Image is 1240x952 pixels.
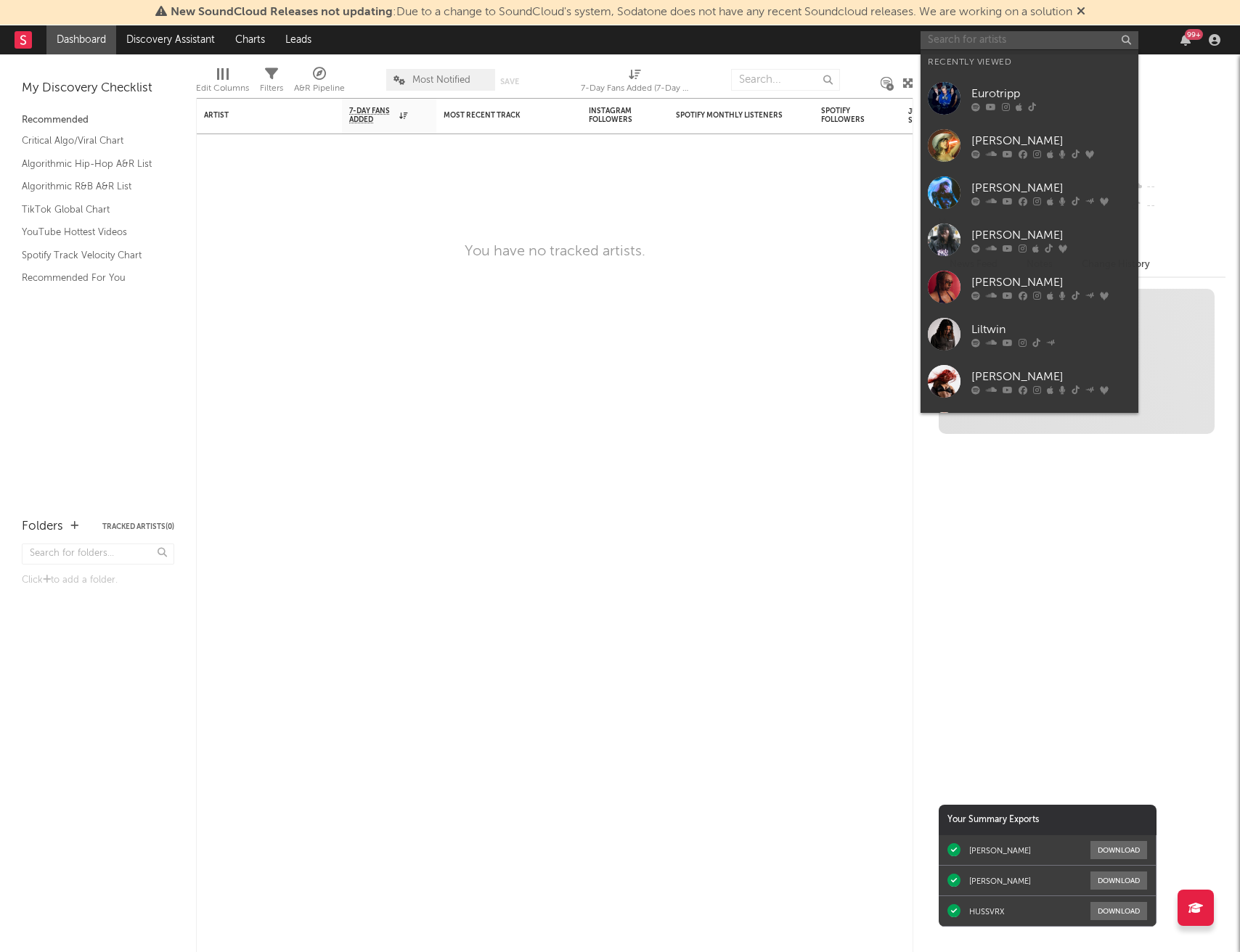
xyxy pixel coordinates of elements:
a: Algorithmic R&B A&R List [22,178,160,194]
div: Eurotripp [971,85,1131,102]
div: Artist [204,111,313,120]
input: Search... [731,69,840,91]
a: [PERSON_NAME] [921,358,1138,405]
a: Eurotripp [921,75,1138,122]
div: Filters [260,62,283,104]
div: Click to add a folder. [22,572,174,589]
div: Your Summary Exports [939,805,1157,835]
div: Filters [260,80,283,97]
a: Dashboard [46,25,116,54]
div: A&R Pipeline [294,80,345,97]
a: TikTok Global Chart [22,202,160,218]
div: Folders [22,518,63,535]
button: Download [1090,902,1147,920]
div: [PERSON_NAME] [971,226,1131,244]
div: Liltwin [971,321,1131,338]
div: Instagram Followers [589,107,640,124]
div: A&R Pipeline [294,62,345,104]
div: 99 + [1185,29,1203,40]
input: Search for folders... [22,543,174,565]
a: Discovery Assistant [116,25,225,54]
span: Most Notified [412,75,470,85]
div: Recommended [22,112,174,129]
div: Recently Viewed [928,54,1131,71]
div: [PERSON_NAME] [971,179,1131,197]
button: Tracked Artists(0) [102,523,174,530]
input: Search for artists [921,31,1138,49]
div: Most Recent Track [444,111,552,120]
div: -- [1129,197,1225,216]
button: Download [1090,841,1147,859]
a: Critical Algo/Viral Chart [22,133,160,149]
a: YouTube Hottest Videos [22,224,160,240]
a: Spotify Track Velocity Chart [22,247,160,263]
div: Spotify Monthly Listeners [676,111,785,120]
a: Charts [225,25,275,54]
div: Edit Columns [196,62,249,104]
div: HUSSVRX [969,906,1005,916]
a: Algorithmic Hip-Hop A&R List [22,156,160,172]
a: Leads [275,25,322,54]
div: My Discovery Checklist [22,80,174,97]
span: New SoundCloud Releases not updating [171,7,393,18]
div: -- [1129,178,1225,197]
a: [PERSON_NAME] [921,216,1138,263]
div: Edit Columns [196,80,249,97]
div: 7-Day Fans Added (7-Day Fans Added) [581,80,690,97]
div: [PERSON_NAME] [969,845,1031,855]
div: Jump Score [908,107,945,125]
span: Dismiss [1077,7,1085,18]
a: [PERSON_NAME] [921,263,1138,311]
a: Liltwin [921,311,1138,358]
div: [PERSON_NAME] [971,274,1131,291]
span: : Due to a change to SoundCloud's system, Sodatone does not have any recent Soundcloud releases. ... [171,7,1072,18]
div: [PERSON_NAME] [969,876,1031,886]
span: 7-Day Fans Added [349,107,396,124]
a: [PERSON_NAME] [921,169,1138,216]
div: [PERSON_NAME] [971,132,1131,149]
a: [PERSON_NAME] [921,122,1138,169]
a: Recommended For You [22,270,160,286]
div: [PERSON_NAME] [971,368,1131,385]
div: 7-Day Fans Added (7-Day Fans Added) [581,62,690,104]
div: Spotify Followers [821,107,872,124]
button: Download [1090,871,1147,890]
button: Save [500,78,519,86]
div: You have no tracked artists. [465,243,645,260]
button: 99+ [1180,34,1191,46]
a: [PERSON_NAME] [921,405,1138,452]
